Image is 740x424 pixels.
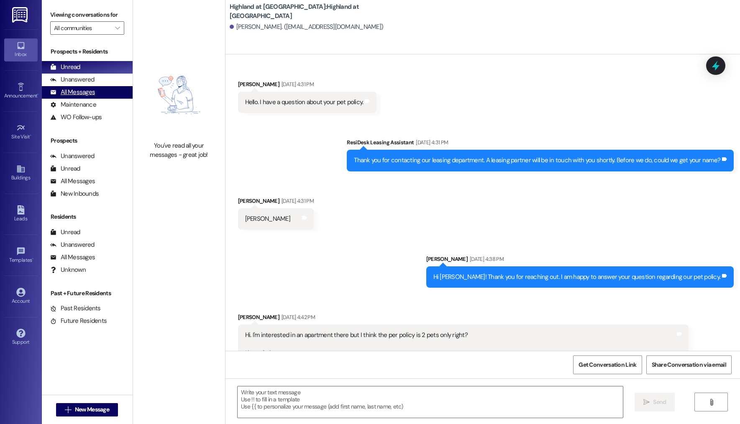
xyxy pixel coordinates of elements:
span: • [37,92,38,97]
div: [PERSON_NAME] [238,80,377,92]
input: All communities [54,21,111,35]
div: [PERSON_NAME] [238,313,689,324]
div: [PERSON_NAME] [245,215,290,223]
button: New Message [56,403,118,416]
i:  [65,406,71,413]
b: Highland at [GEOGRAPHIC_DATA]: Highland at [GEOGRAPHIC_DATA] [230,3,397,20]
a: Leads [4,203,38,225]
div: Past + Future Residents [42,289,133,298]
span: Get Conversation Link [579,360,636,369]
div: Unanswered [50,240,95,249]
a: Buildings [4,162,38,184]
div: [PERSON_NAME]. ([EMAIL_ADDRESS][DOMAIN_NAME]) [230,23,384,31]
div: ResiDesk Leasing Assistant [347,138,734,150]
label: Viewing conversations for [50,8,124,21]
div: Residents [42,212,133,221]
div: Unread [50,63,80,72]
i:  [708,399,714,406]
div: Unread [50,228,80,237]
div: Future Residents [50,317,107,325]
div: All Messages [50,88,95,97]
div: Unread [50,164,80,173]
div: You've read all your messages - great job! [142,141,216,159]
a: Templates • [4,244,38,267]
a: Inbox [4,38,38,61]
div: [DATE] 4:31 PM [414,138,448,147]
div: [DATE] 4:42 PM [279,313,315,322]
div: Unanswered [50,152,95,161]
i:  [115,25,120,31]
div: [DATE] 4:31 PM [279,197,314,205]
div: Hello. I have a question about your pet policy. [245,98,364,107]
div: Unanswered [50,75,95,84]
a: Site Visit • [4,121,38,143]
a: Support [4,326,38,349]
div: Maintenance [50,100,96,109]
div: All Messages [50,253,95,262]
div: [DATE] 4:31 PM [279,80,314,89]
div: Hi [PERSON_NAME]! Thank you for reaching out. I am happy to answer your question regarding our pe... [433,273,721,281]
div: [DATE] 4:38 PM [468,255,504,263]
span: Send [653,398,666,406]
span: New Message [75,405,109,414]
button: Share Conversation via email [646,355,732,374]
span: Share Conversation via email [652,360,726,369]
div: [PERSON_NAME] [238,197,314,208]
div: Unknown [50,266,86,274]
div: Thank you for contacting our leasing department. A leasing partner will be in touch with you shor... [354,156,720,165]
span: • [32,256,33,262]
div: Prospects [42,136,133,145]
button: Send [635,393,675,411]
img: empty-state [142,53,216,138]
div: Prospects + Residents [42,47,133,56]
div: Past Residents [50,304,101,313]
i:  [643,399,650,406]
img: ResiDesk Logo [12,7,29,23]
div: New Inbounds [50,189,99,198]
a: Account [4,285,38,308]
span: • [30,133,31,138]
div: [PERSON_NAME] [426,255,734,266]
div: All Messages [50,177,95,186]
button: Get Conversation Link [573,355,642,374]
div: Hi. I'm interested in an apartment there but I think the per policy is 2 pets only right? I have ... [245,331,675,375]
div: WO Follow-ups [50,113,102,122]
